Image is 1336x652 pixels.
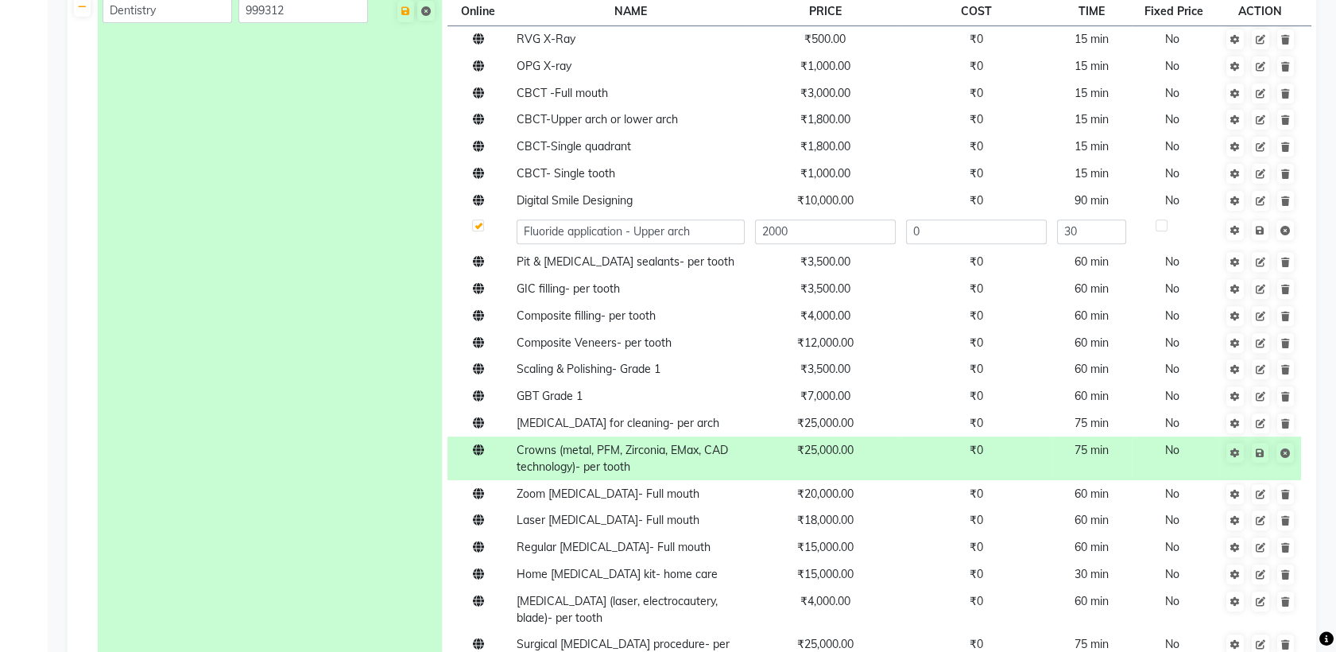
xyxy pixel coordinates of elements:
span: 60 min [1075,513,1109,527]
span: No [1165,86,1179,100]
span: No [1165,513,1179,527]
span: GBT Grade 1 [517,389,583,403]
span: Zoom [MEDICAL_DATA]- Full mouth [517,487,699,501]
span: Scaling & Polishing- Grade 1 [517,362,660,376]
span: ₹0 [970,487,983,501]
span: [MEDICAL_DATA] for cleaning- per arch [517,416,719,430]
span: ₹25,000.00 [797,443,854,457]
span: No [1165,567,1179,581]
span: CBCT-Single quadrant [517,139,631,153]
span: No [1165,443,1179,457]
span: ₹3,000.00 [800,86,850,100]
span: ₹0 [970,540,983,554]
span: 15 min [1075,139,1109,153]
span: Regular [MEDICAL_DATA]- Full mouth [517,540,711,554]
span: 75 min [1075,416,1109,430]
span: No [1165,139,1179,153]
span: ₹0 [970,166,983,180]
span: ₹1,800.00 [800,112,850,126]
span: CBCT- Single tooth [517,166,615,180]
span: ₹0 [970,86,983,100]
span: ₹500.00 [804,32,846,46]
span: No [1165,254,1179,269]
span: 60 min [1075,309,1109,323]
span: No [1165,487,1179,501]
span: ₹15,000.00 [797,540,854,554]
span: ₹0 [970,254,983,269]
span: ₹25,000.00 [797,416,854,430]
span: ₹3,500.00 [800,254,850,269]
span: ₹0 [970,416,983,430]
span: No [1165,594,1179,608]
span: OPG X-ray [517,59,571,73]
span: 60 min [1075,594,1109,608]
span: No [1165,416,1179,430]
span: 60 min [1075,487,1109,501]
span: ₹7,000.00 [800,389,850,403]
span: Digital Smile Designing [517,193,633,208]
span: ₹0 [970,362,983,376]
span: Composite Veneers- per tooth [517,336,672,350]
span: ₹1,800.00 [800,139,850,153]
span: ₹0 [970,567,983,581]
span: [MEDICAL_DATA] (laser, electrocautery, blade)- per tooth [517,594,718,625]
span: 75 min [1075,443,1109,457]
span: ₹1,000.00 [800,59,850,73]
span: 15 min [1075,59,1109,73]
span: No [1165,59,1179,73]
span: No [1165,389,1179,403]
span: ₹3,500.00 [800,281,850,296]
span: 30 min [1075,567,1109,581]
span: ₹3,500.00 [800,362,850,376]
span: Laser [MEDICAL_DATA]- Full mouth [517,513,699,527]
span: 60 min [1075,389,1109,403]
span: 15 min [1075,166,1109,180]
span: No [1165,166,1179,180]
span: ₹0 [970,139,983,153]
span: No [1165,336,1179,350]
span: Composite filling- per tooth [517,309,656,323]
span: ₹0 [970,389,983,403]
span: ₹10,000.00 [797,193,854,208]
span: GIC filling- per tooth [517,281,620,296]
span: No [1165,637,1179,651]
span: ₹0 [970,443,983,457]
span: 60 min [1075,540,1109,554]
span: RVG X-Ray [517,32,575,46]
span: 75 min [1075,637,1109,651]
span: ₹12,000.00 [797,336,854,350]
span: ₹18,000.00 [797,513,854,527]
span: ₹0 [970,309,983,323]
span: ₹0 [970,637,983,651]
span: ₹0 [970,336,983,350]
span: ₹4,000.00 [800,594,850,608]
span: ₹0 [970,59,983,73]
span: No [1165,32,1179,46]
span: 60 min [1075,362,1109,376]
span: ₹0 [970,513,983,527]
span: ₹20,000.00 [797,487,854,501]
span: Home [MEDICAL_DATA] kit- home care [517,567,718,581]
span: ₹4,000.00 [800,309,850,323]
span: ₹15,000.00 [797,567,854,581]
span: Pit & [MEDICAL_DATA] sealants- per tooth [517,254,734,269]
span: No [1165,540,1179,554]
span: ₹0 [970,281,983,296]
span: ₹25,000.00 [797,637,854,651]
span: Crowns (metal, PFM, Zirconia, EMax, CAD technology)- per tooth [517,443,728,474]
span: ₹0 [970,32,983,46]
span: 60 min [1075,254,1109,269]
span: No [1165,112,1179,126]
span: CBCT-Upper arch or lower arch [517,112,678,126]
span: ₹0 [970,112,983,126]
span: CBCT -Full mouth [517,86,608,100]
span: No [1165,309,1179,323]
span: 60 min [1075,281,1109,296]
span: No [1165,193,1179,208]
span: ₹0 [970,193,983,208]
span: No [1165,281,1179,296]
span: ₹1,000.00 [800,166,850,180]
span: ₹0 [970,594,983,608]
span: No [1165,362,1179,376]
span: 60 min [1075,336,1109,350]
